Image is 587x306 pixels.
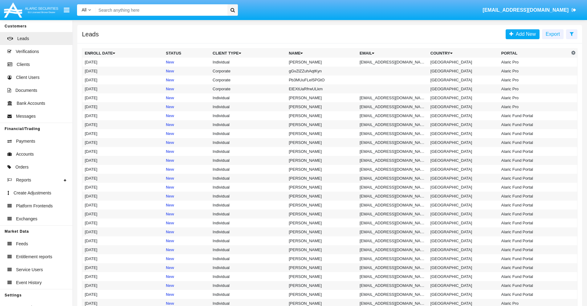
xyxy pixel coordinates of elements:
[357,210,428,218] td: [EMAIL_ADDRESS][DOMAIN_NAME]
[499,111,570,120] td: Alaric Fund Portal
[286,192,357,201] td: [PERSON_NAME]
[16,113,36,120] span: Messages
[210,156,286,165] td: Individual
[506,29,540,39] a: Add New
[286,236,357,245] td: [PERSON_NAME]
[210,281,286,290] td: Individual
[499,245,570,254] td: Alaric Fund Portal
[82,49,164,58] th: Enroll Date
[357,272,428,281] td: [EMAIL_ADDRESS][DOMAIN_NAME]
[357,218,428,227] td: [EMAIL_ADDRESS][DOMAIN_NAME]
[17,61,30,68] span: Clients
[499,210,570,218] td: Alaric Fund Portal
[82,290,164,299] td: [DATE]
[286,245,357,254] td: [PERSON_NAME]
[163,201,210,210] td: New
[428,147,499,156] td: [GEOGRAPHIC_DATA]
[82,254,164,263] td: [DATE]
[286,156,357,165] td: [PERSON_NAME]
[428,102,499,111] td: [GEOGRAPHIC_DATA]
[163,147,210,156] td: New
[82,218,164,227] td: [DATE]
[210,201,286,210] td: Individual
[82,7,87,12] span: All
[15,164,29,170] span: Orders
[163,111,210,120] td: New
[428,183,499,192] td: [GEOGRAPHIC_DATA]
[483,7,569,13] span: [EMAIL_ADDRESS][DOMAIN_NAME]
[82,156,164,165] td: [DATE]
[286,138,357,147] td: [PERSON_NAME]
[210,254,286,263] td: Individual
[210,129,286,138] td: Individual
[16,177,31,183] span: Reports
[357,58,428,67] td: [EMAIL_ADDRESS][DOMAIN_NAME]
[357,263,428,272] td: [EMAIL_ADDRESS][DOMAIN_NAME]
[210,290,286,299] td: Individual
[546,31,560,37] span: Export
[82,165,164,174] td: [DATE]
[210,147,286,156] td: Individual
[286,201,357,210] td: [PERSON_NAME]
[82,281,164,290] td: [DATE]
[82,93,164,102] td: [DATE]
[542,29,564,39] button: Export
[210,210,286,218] td: Individual
[428,210,499,218] td: [GEOGRAPHIC_DATA]
[210,272,286,281] td: Individual
[163,129,210,138] td: New
[210,75,286,84] td: Corporate
[210,84,286,93] td: Corporate
[210,183,286,192] td: Individual
[163,192,210,201] td: New
[499,183,570,192] td: Alaric Fund Portal
[428,245,499,254] td: [GEOGRAPHIC_DATA]
[428,218,499,227] td: [GEOGRAPHIC_DATA]
[163,183,210,192] td: New
[499,138,570,147] td: Alaric Fund Portal
[499,263,570,272] td: Alaric Fund Portal
[357,192,428,201] td: [EMAIL_ADDRESS][DOMAIN_NAME]
[428,49,499,58] th: Country
[499,84,570,93] td: Alaric Pro
[210,67,286,75] td: Corporate
[82,67,164,75] td: [DATE]
[210,138,286,147] td: Individual
[286,227,357,236] td: [PERSON_NAME]
[286,67,357,75] td: gGvZlZZuhAqtKyn
[357,129,428,138] td: [EMAIL_ADDRESS][DOMAIN_NAME]
[16,48,39,55] span: Verifications
[499,102,570,111] td: Alaric Pro
[82,138,164,147] td: [DATE]
[499,174,570,183] td: Alaric Fund Portal
[210,174,286,183] td: Individual
[428,67,499,75] td: [GEOGRAPHIC_DATA]
[286,272,357,281] td: [PERSON_NAME]
[428,93,499,102] td: [GEOGRAPHIC_DATA]
[82,192,164,201] td: [DATE]
[499,281,570,290] td: Alaric Fund Portal
[286,84,357,93] td: ElEXtUaRfrwULkm
[499,156,570,165] td: Alaric Fund Portal
[82,111,164,120] td: [DATE]
[82,272,164,281] td: [DATE]
[357,120,428,129] td: [EMAIL_ADDRESS][DOMAIN_NAME]
[163,210,210,218] td: New
[357,49,428,58] th: Email
[499,272,570,281] td: Alaric Fund Portal
[499,192,570,201] td: Alaric Fund Portal
[210,111,286,120] td: Individual
[428,263,499,272] td: [GEOGRAPHIC_DATA]
[357,102,428,111] td: [EMAIL_ADDRESS][DOMAIN_NAME]
[286,93,357,102] td: [PERSON_NAME]
[16,267,43,273] span: Service Users
[163,281,210,290] td: New
[163,102,210,111] td: New
[210,192,286,201] td: Individual
[82,147,164,156] td: [DATE]
[163,174,210,183] td: New
[357,254,428,263] td: [EMAIL_ADDRESS][DOMAIN_NAME]
[16,151,34,157] span: Accounts
[163,227,210,236] td: New
[163,93,210,102] td: New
